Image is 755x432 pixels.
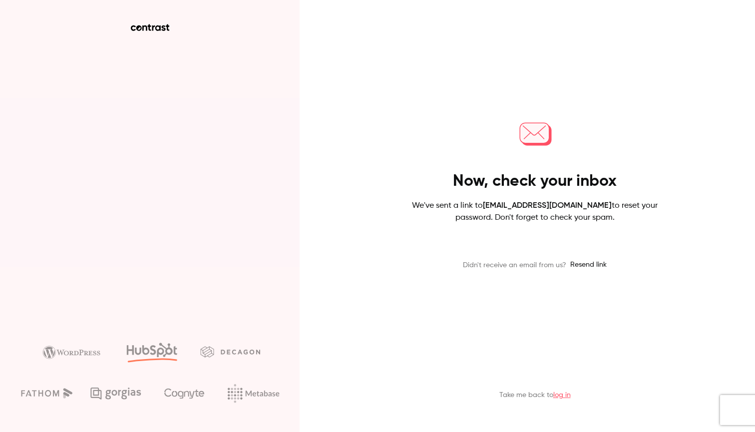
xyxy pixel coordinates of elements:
img: decagon [200,346,260,357]
p: Didn't receive an email from us? [463,260,607,270]
h4: Now, check your inbox [453,171,617,191]
a: log in [553,392,571,399]
span: [EMAIL_ADDRESS][DOMAIN_NAME] [483,200,612,210]
button: Resend link [570,260,607,270]
p: We've sent a link to to reset your password. Don't forget to check your spam. [405,199,665,224]
p: Take me back to [499,390,571,400]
